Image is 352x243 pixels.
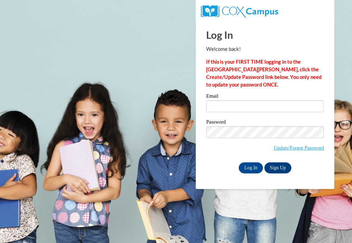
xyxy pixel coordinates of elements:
label: Email [206,93,324,100]
strong: If this is your FIRST TIME logging in to the [GEOGRAPHIC_DATA][PERSON_NAME], click the Create/Upd... [206,59,322,88]
h1: Log In [206,28,324,42]
img: COX Campus [201,5,278,18]
p: Welcome back! [206,45,324,53]
a: Update/Forgot Password [274,145,324,151]
input: Log In [239,162,263,173]
a: Sign Up [264,162,291,173]
a: COX Campus [201,8,278,14]
label: Password [206,119,324,126]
